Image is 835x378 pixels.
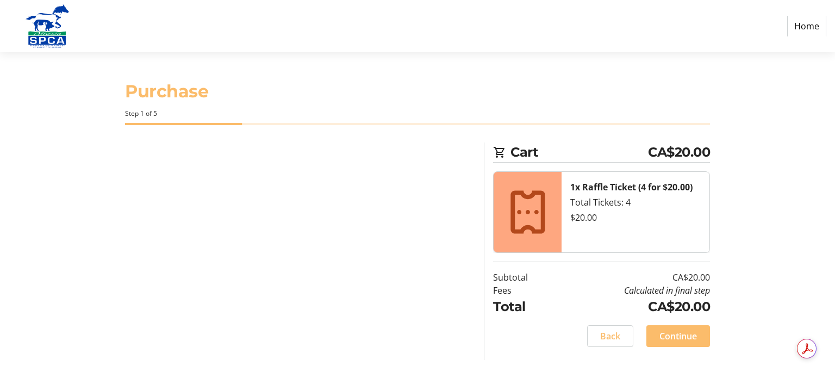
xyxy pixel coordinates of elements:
[787,16,826,36] a: Home
[570,181,693,193] strong: 1x Raffle Ticket (4 for $20.00)
[510,142,648,162] span: Cart
[570,196,701,209] div: Total Tickets: 4
[600,330,620,343] span: Back
[556,271,710,284] td: CA$20.00
[556,284,710,297] td: Calculated in final step
[659,330,697,343] span: Continue
[646,325,710,347] button: Continue
[493,284,556,297] td: Fees
[587,325,633,347] button: Back
[125,109,710,119] div: Step 1 of 5
[9,4,86,48] img: Alberta SPCA's Logo
[125,78,710,104] h1: Purchase
[570,211,701,224] div: $20.00
[493,271,556,284] td: Subtotal
[556,297,710,317] td: CA$20.00
[648,142,710,162] span: CA$20.00
[493,297,556,317] td: Total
